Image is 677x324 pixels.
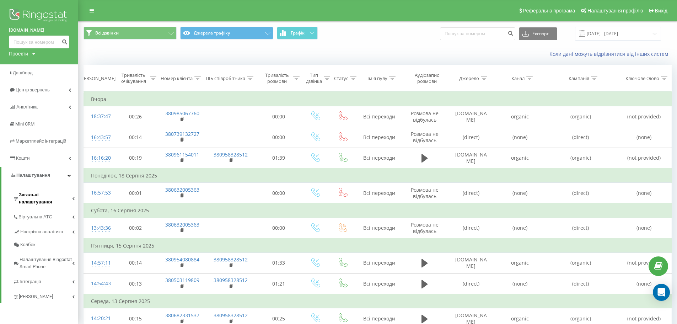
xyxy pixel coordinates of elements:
div: Open Intercom Messenger [653,284,670,301]
a: Налаштування Ringostat Smart Phone [13,251,78,273]
a: 380632005363 [165,221,199,228]
td: (none) [617,127,671,148]
td: 01:21 [256,273,301,294]
div: Ключове слово [625,75,659,81]
span: Всі дзвінки [95,30,119,36]
span: Розмова не відбулась [411,221,439,234]
td: (not provided) [617,148,671,169]
span: Віртуальна АТС [18,213,52,221]
div: Ім'я пулу [367,75,387,81]
span: Вихід [655,8,667,14]
div: Тривалість розмови [262,72,291,84]
div: 14:57:11 [91,256,106,270]
td: [DOMAIN_NAME] [446,253,495,273]
div: [PERSON_NAME] [80,75,115,81]
td: organic [495,148,544,169]
td: (direct) [544,127,617,148]
td: (organic) [544,253,617,273]
div: Статус [334,75,348,81]
a: Наскрізна аналітика [13,223,78,238]
span: Розмова не відбулась [411,110,439,123]
span: Mini CRM [15,121,34,127]
span: Аналiтика [16,104,38,110]
td: Всі переходи [356,273,403,294]
td: (direct) [544,183,617,204]
td: Всі переходи [356,127,403,148]
a: 380958328512 [214,312,248,319]
a: 380503119809 [165,277,199,283]
span: Графік [291,31,305,36]
td: (none) [617,273,671,294]
td: 01:39 [256,148,301,169]
button: Джерела трафіку [180,27,273,39]
td: 00:14 [113,253,158,273]
td: 00:02 [113,218,158,239]
img: Ringostat logo [9,7,69,25]
td: organic [495,106,544,127]
td: Всі переходи [356,218,403,239]
span: Налаштування профілю [587,8,643,14]
td: 00:01 [113,183,158,204]
td: (direct) [544,273,617,294]
div: Джерело [459,75,479,81]
a: 380958328512 [214,277,248,283]
td: Всі переходи [356,106,403,127]
td: Всі переходи [356,253,403,273]
td: (organic) [544,106,617,127]
button: Експорт [519,27,557,40]
div: Аудіозапис розмови [409,72,445,84]
a: 380985067760 [165,110,199,117]
input: Пошук за номером [9,36,69,48]
span: Інтеграція [20,278,41,285]
button: Графік [277,27,318,39]
div: 18:37:47 [91,110,106,123]
a: Інтеграція [13,273,78,288]
td: (none) [617,183,671,204]
td: Субота, 16 Серпня 2025 [84,203,672,218]
td: organic [495,253,544,273]
span: Налаштування Ringostat Smart Phone [20,256,72,270]
span: [PERSON_NAME] [19,293,53,300]
td: (direct) [544,218,617,239]
td: (direct) [446,183,495,204]
span: Дашборд [13,70,33,75]
a: Налаштування [1,167,78,184]
div: Проекти [9,50,28,57]
td: (none) [495,218,544,239]
td: 00:00 [256,106,301,127]
div: 13:43:36 [91,221,106,235]
a: Віртуальна АТС [13,208,78,223]
a: 380961154011 [165,151,199,158]
a: [PERSON_NAME] [13,288,78,303]
td: Понеділок, 18 Серпня 2025 [84,169,672,183]
td: (none) [617,218,671,239]
a: 380958328512 [214,256,248,263]
span: Розмова не відбулась [411,131,439,144]
td: (not provided) [617,106,671,127]
div: Канал [511,75,525,81]
td: 01:33 [256,253,301,273]
td: Вчора [84,92,672,106]
div: 14:54:43 [91,277,106,291]
input: Пошук за номером [440,27,515,40]
div: Номер клієнта [161,75,193,81]
td: (none) [495,183,544,204]
span: Кошти [16,155,29,161]
td: 00:14 [113,127,158,148]
div: 16:43:57 [91,131,106,144]
td: Середа, 13 Серпня 2025 [84,294,672,308]
span: Розмова не відбулась [411,186,439,200]
div: Кампанія [569,75,589,81]
div: ПІБ співробітника [206,75,245,81]
a: Загальні налаштування [13,186,78,208]
td: 00:19 [113,148,158,169]
td: 00:26 [113,106,158,127]
span: Реферальна програма [523,8,575,14]
div: 16:16:20 [91,151,106,165]
a: [DOMAIN_NAME] [9,27,69,34]
td: Всі переходи [356,148,403,169]
td: 00:00 [256,127,301,148]
td: 00:00 [256,218,301,239]
span: Налаштування [16,172,50,178]
a: 380739132727 [165,131,199,137]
